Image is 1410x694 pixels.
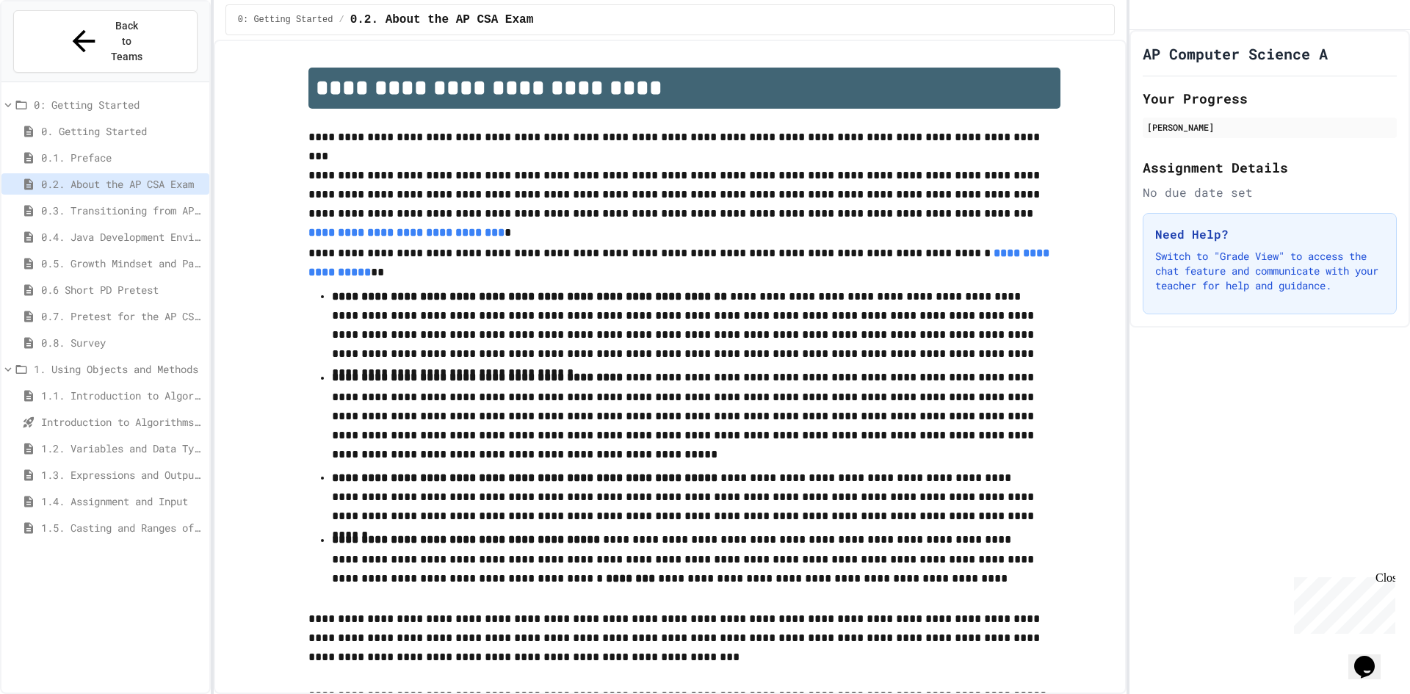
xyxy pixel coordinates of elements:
span: 1.4. Assignment and Input [41,494,203,509]
span: 0.4. Java Development Environments [41,229,203,245]
iframe: chat widget [1288,571,1395,634]
span: 0: Getting Started [238,14,333,26]
h2: Assignment Details [1143,157,1397,178]
h3: Need Help? [1155,225,1384,243]
span: 1.1. Introduction to Algorithms, Programming, and Compilers [41,388,203,403]
span: 1. Using Objects and Methods [34,361,203,377]
div: Chat with us now!Close [6,6,101,93]
span: / [339,14,344,26]
h2: Your Progress [1143,88,1397,109]
span: 1.2. Variables and Data Types [41,441,203,456]
div: No due date set [1143,184,1397,201]
h1: AP Computer Science A [1143,43,1328,64]
span: 0: Getting Started [34,97,203,112]
span: 1.5. Casting and Ranges of Values [41,520,203,535]
span: 0.2. About the AP CSA Exam [350,11,534,29]
div: [PERSON_NAME] [1147,120,1392,134]
span: 0.1. Preface [41,150,203,165]
span: 0.2. About the AP CSA Exam [41,176,203,192]
span: Back to Teams [109,18,144,65]
span: 0.6 Short PD Pretest [41,282,203,297]
span: 0.8. Survey [41,335,203,350]
span: 0.5. Growth Mindset and Pair Programming [41,256,203,271]
iframe: chat widget [1348,635,1395,679]
span: Introduction to Algorithms, Programming, and Compilers [41,414,203,430]
span: 1.3. Expressions and Output [New] [41,467,203,482]
button: Back to Teams [13,10,198,73]
span: 0.3. Transitioning from AP CSP to AP CSA [41,203,203,218]
p: Switch to "Grade View" to access the chat feature and communicate with your teacher for help and ... [1155,249,1384,293]
span: 0.7. Pretest for the AP CSA Exam [41,308,203,324]
span: 0. Getting Started [41,123,203,139]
